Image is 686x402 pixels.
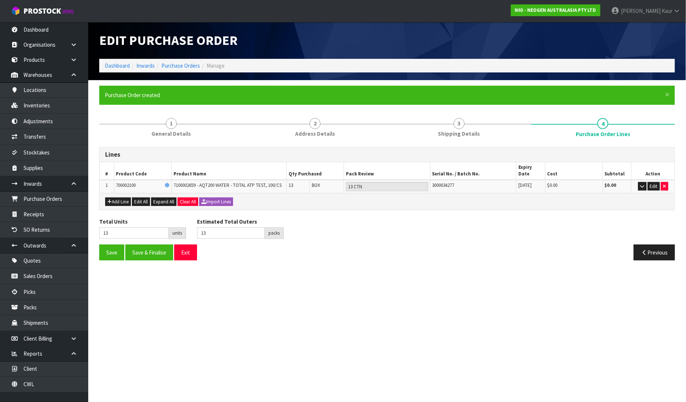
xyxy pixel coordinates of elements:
[151,198,176,206] button: Expand All
[603,162,631,180] th: Subtotal
[151,130,191,138] span: General Details
[100,162,114,180] th: #
[169,227,186,239] div: units
[621,7,661,14] span: [PERSON_NAME]
[166,118,177,129] span: 1
[430,162,517,180] th: Serial No. / Batch No.
[153,199,174,205] span: Expand All
[99,218,128,225] label: Total Units
[178,198,198,206] button: Clear All
[62,8,74,15] small: WMS
[114,162,171,180] th: Product Code
[632,162,675,180] th: Action
[165,183,169,188] i: Frozen Goods
[597,118,608,129] span: 4
[11,6,20,15] img: cube-alt.png
[136,62,155,69] a: Inwards
[99,32,237,49] span: Edit Purchase Order
[454,118,465,129] span: 3
[662,7,672,14] span: Kaur
[207,62,225,69] span: Manage
[116,182,136,188] span: 700002100
[125,245,173,260] button: Save & Finalise
[105,198,131,206] button: Add Line
[517,162,545,180] th: Expiry Date
[605,182,617,188] strong: $0.00
[545,162,603,180] th: Cost
[344,162,430,180] th: Pack Review
[105,62,130,69] a: Dashboard
[105,151,669,158] h3: Lines
[99,142,675,266] span: Purchase Order Lines
[197,227,265,239] input: Estimated Total Outers
[547,182,558,188] span: $0.00
[346,182,428,191] input: Pack Review
[634,245,675,260] button: Previous
[310,118,321,129] span: 2
[515,7,596,13] strong: N03 - NEOGEN AUSTRALASIA PTY LTD
[576,130,630,138] span: Purchase Order Lines
[24,6,61,16] span: ProStock
[174,182,282,188] span: 7100002659 - AQT200 WATER - TOTAL ATP TEST, 100/CS
[648,182,660,191] button: Edit
[197,218,257,225] label: Estimated Total Outers
[174,245,197,260] button: Exit
[105,92,160,99] span: Purchase Order created
[99,227,169,239] input: Total Units
[171,162,286,180] th: Product Name
[265,227,284,239] div: packs
[199,198,233,206] button: Import Lines
[161,62,200,69] a: Purchase Orders
[518,182,532,188] span: [DATE]
[665,89,670,100] span: ×
[289,182,293,188] span: 13
[295,130,335,138] span: Address Details
[438,130,480,138] span: Shipping Details
[106,182,108,188] span: 1
[312,182,320,188] span: BOX
[511,4,600,16] a: N03 - NEOGEN AUSTRALASIA PTY LTD
[132,198,150,206] button: Edit All
[432,182,454,188] span: 3000034277
[99,245,124,260] button: Save
[286,162,344,180] th: Qty Purchased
